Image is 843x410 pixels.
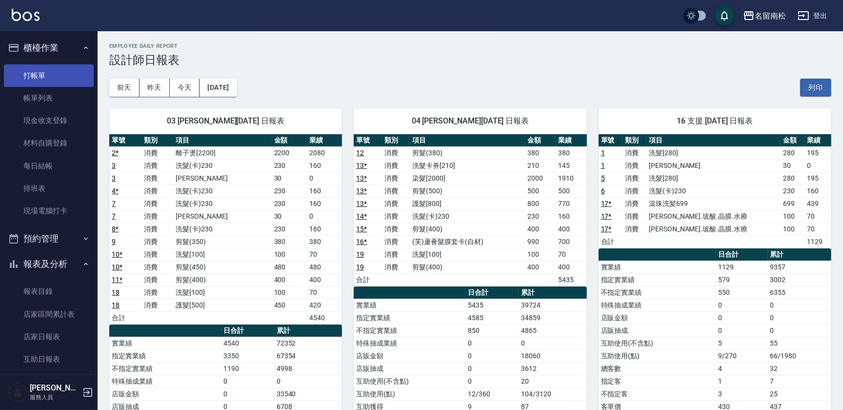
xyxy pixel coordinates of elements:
td: 450 [272,299,307,311]
th: 項目 [173,134,271,147]
td: 消費 [382,184,410,197]
td: [PERSON_NAME] [646,159,781,172]
th: 項目 [410,134,525,147]
td: 店販金額 [109,388,221,400]
td: 0 [768,324,831,337]
th: 累計 [768,248,831,261]
td: 800 [525,197,556,210]
td: 145 [556,159,586,172]
td: 20 [519,375,587,388]
td: 30 [272,210,307,223]
td: 1 [716,375,767,388]
th: 單號 [354,134,381,147]
td: 4 [716,362,767,375]
td: 洗髮(卡)230 [173,197,271,210]
td: 不指定實業績 [354,324,465,337]
td: 洗髮(卡)230 [173,159,271,172]
td: 特殊抽成業績 [109,375,221,388]
td: 34859 [519,311,587,324]
td: 洗髮(卡)230 [173,184,271,197]
td: 洗髮[100] [410,248,525,261]
td: 380 [525,146,556,159]
td: 消費 [382,146,410,159]
td: 消費 [622,184,646,197]
td: 洗髮(卡)230 [410,210,525,223]
td: 消費 [382,172,410,184]
div: 名留南松 [755,10,786,22]
td: 7 [768,375,831,388]
td: 不指定客 [599,388,716,400]
button: 登出 [794,7,831,25]
td: 420 [307,299,342,311]
td: 100 [525,248,556,261]
td: 0 [465,349,519,362]
td: 剪髮(450) [173,261,271,273]
td: 160 [556,210,586,223]
td: 店販金額 [599,311,716,324]
td: 380 [556,146,586,159]
td: 消費 [141,159,174,172]
a: 1 [601,162,605,169]
table: a dense table [109,134,342,325]
td: [PERSON_NAME].玻酸.晶膜.水療 [646,210,781,223]
td: 消費 [141,248,174,261]
td: 消費 [382,248,410,261]
img: Person [8,383,27,402]
th: 項目 [646,134,781,147]
td: 護髮[500] [173,299,271,311]
td: 指定實業績 [109,349,221,362]
td: 0 [768,311,831,324]
a: 18 [112,288,120,296]
td: 指定實業績 [354,311,465,324]
td: 洗髮[280] [646,172,781,184]
a: 5 [601,174,605,182]
a: 互助排行榜 [4,370,94,393]
td: 195 [805,146,831,159]
td: 0 [307,172,342,184]
td: 特殊抽成業績 [599,299,716,311]
td: 104/3120 [519,388,587,400]
td: 30 [272,172,307,184]
button: 列印 [800,79,831,97]
td: 消費 [382,235,410,248]
td: 70 [805,210,831,223]
a: 3 [112,174,116,182]
td: 消費 [622,172,646,184]
td: 0 [307,210,342,223]
td: 合計 [109,311,141,324]
td: 33540 [274,388,342,400]
th: 業績 [556,134,586,147]
td: 特殊抽成業績 [354,337,465,349]
th: 單號 [599,134,622,147]
span: 16 支援 [DATE] 日報表 [610,116,820,126]
th: 金額 [272,134,307,147]
td: 剪髮(400) [173,273,271,286]
td: 2200 [272,146,307,159]
td: 230 [272,223,307,235]
th: 單號 [109,134,141,147]
button: save [715,6,734,25]
td: 0 [465,375,519,388]
td: 990 [525,235,556,248]
td: 70 [307,248,342,261]
td: 700 [556,235,586,248]
td: 洗髮卡券[210] [410,159,525,172]
th: 類別 [622,134,646,147]
td: 消費 [141,223,174,235]
td: 100 [272,286,307,299]
table: a dense table [354,134,586,287]
td: 洗髮(卡)230 [646,184,781,197]
th: 日合計 [221,325,274,337]
td: 2000 [525,172,556,184]
td: 剪髮(400) [410,223,525,235]
td: 實業績 [109,337,221,349]
td: 70 [307,286,342,299]
td: 0 [519,337,587,349]
td: 消費 [382,261,410,273]
td: 280 [781,146,804,159]
a: 每日結帳 [4,155,94,177]
a: 材料自購登錄 [4,132,94,154]
td: 160 [307,197,342,210]
td: 380 [272,235,307,248]
td: 0 [805,159,831,172]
